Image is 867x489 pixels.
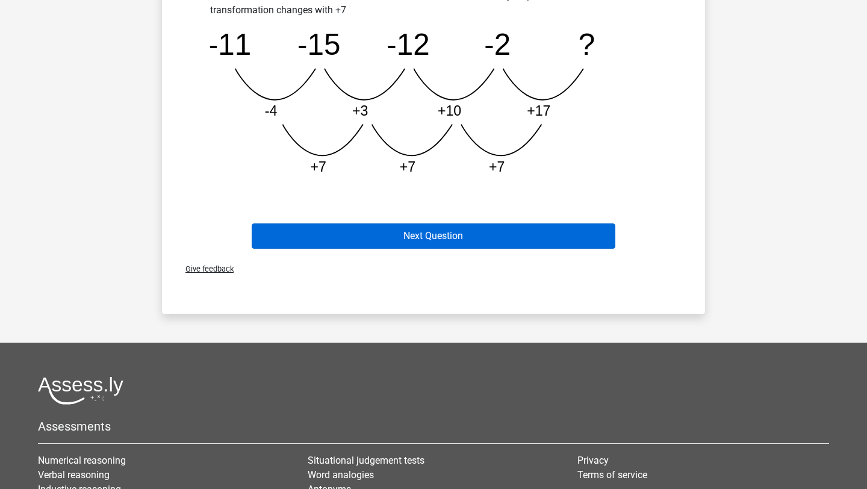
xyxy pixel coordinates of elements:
a: Word analogies [308,469,374,481]
tspan: -11 [208,28,251,61]
tspan: +10 [438,103,461,119]
a: Numerical reasoning [38,455,126,466]
a: Situational judgement tests [308,455,424,466]
tspan: +7 [400,159,415,175]
tspan: -2 [485,28,511,61]
img: Assessly logo [38,376,123,405]
tspan: ? [579,28,595,61]
a: Privacy [577,455,609,466]
span: Give feedback [176,264,234,273]
h5: Assessments [38,419,829,434]
tspan: -12 [387,28,430,61]
tspan: -15 [297,28,340,61]
tspan: +17 [527,103,551,119]
tspan: +7 [311,159,326,175]
tspan: -4 [265,103,278,119]
a: Terms of service [577,469,647,481]
a: Verbal reasoning [38,469,110,481]
tspan: +7 [489,159,505,175]
tspan: +3 [352,103,368,119]
button: Next Question [252,223,616,249]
